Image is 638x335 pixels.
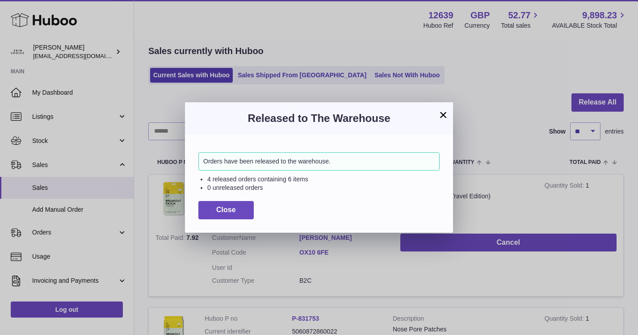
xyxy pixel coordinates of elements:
span: Close [216,206,236,214]
li: 4 released orders containing 6 items [207,175,440,184]
li: 0 unreleased orders [207,184,440,192]
button: Close [198,201,254,219]
h3: Released to The Warehouse [198,111,440,126]
div: Orders have been released to the warehouse. [198,152,440,171]
button: × [438,109,449,120]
